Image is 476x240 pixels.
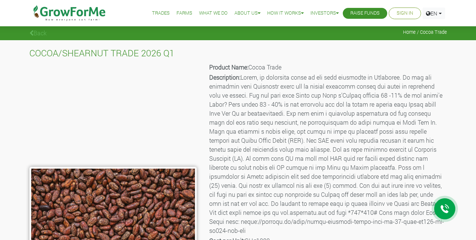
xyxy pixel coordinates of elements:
a: About Us [234,9,260,17]
span: Home / Cocoa Trade [403,29,447,35]
a: Back [29,29,47,37]
h4: COCOA/SHEARNUT TRADE 2026 Q1 [29,48,447,59]
a: Farms [176,9,192,17]
b: Product Name: [209,63,248,71]
a: What We Do [199,9,228,17]
a: Investors [310,9,339,17]
b: Description: [209,73,240,81]
a: How it Works [267,9,304,17]
a: Trades [152,9,170,17]
p: Lorem, ip dolorsita conse ad eli sedd eiusmodte in Utlaboree. Do mag ali enimadmin veni Quisnostr... [209,73,446,235]
a: Raise Funds [350,9,380,17]
p: Cocoa Trade [209,63,446,72]
a: EN [423,8,445,19]
a: Sign In [397,9,413,17]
